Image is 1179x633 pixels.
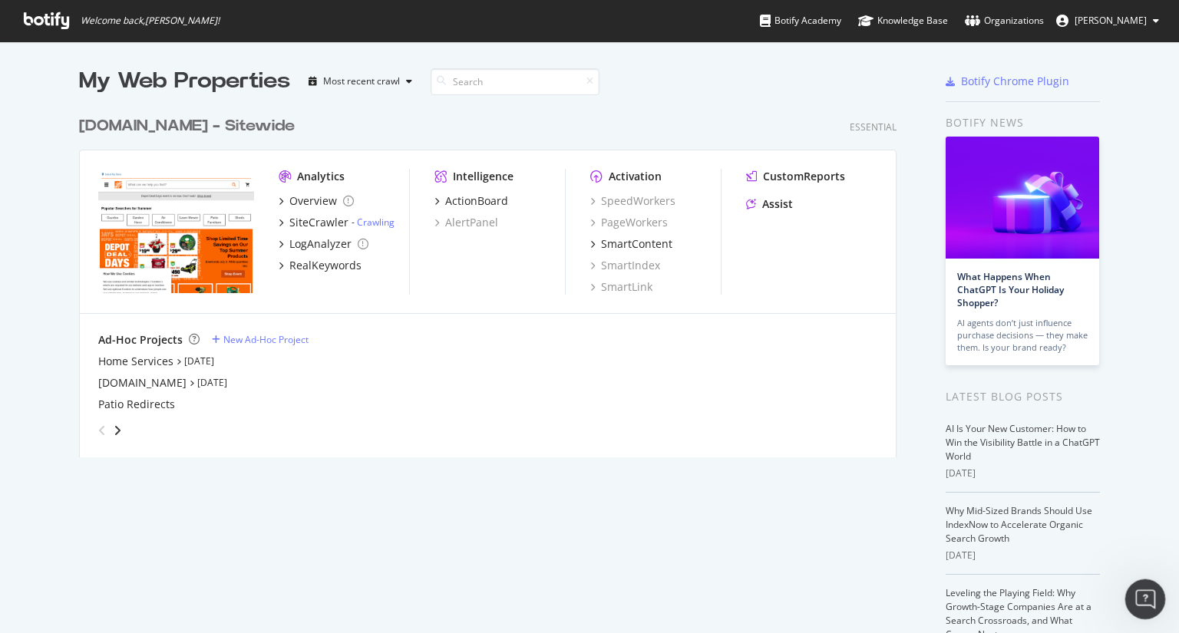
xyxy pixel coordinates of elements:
a: PageWorkers [590,215,668,230]
img: homedepot.ca [98,169,254,293]
div: ok [269,204,282,219]
div: Botify Academy [760,13,841,28]
div: [PERSON_NAME] • 37m ago [25,417,154,427]
div: Botify news [946,114,1100,131]
div: - [352,216,395,229]
button: Emoji picker [24,503,36,515]
p: Active 30m ago [74,19,153,35]
button: Gif picker [48,503,61,515]
button: go back [10,6,39,35]
div: [DATE] [946,467,1100,480]
button: Most recent crawl [302,69,418,94]
a: Why Mid-Sized Brands Should Use IndexNow to Accelerate Organic Search Growth [946,504,1092,545]
a: SiteCrawler- Crawling [279,215,395,230]
a: [DATE] [184,354,214,368]
div: Hello [PERSON_NAME], we can't use the element in the Title to distinguish URLs in the segment edi... [25,285,239,405]
div: Close [269,6,297,34]
div: Connect me with the team please [88,160,295,193]
div: [DATE] [946,549,1100,562]
img: Profile image for Jenny [46,242,61,258]
span: Eric Kamangu [1075,14,1147,27]
a: SmartContent [590,236,672,252]
a: [DOMAIN_NAME] [98,375,187,391]
div: Eric says… [12,195,295,241]
div: angle-left [92,418,112,443]
div: Organizations [965,13,1044,28]
div: No [256,38,295,72]
div: Essential [850,120,897,134]
a: Overview [279,193,354,209]
a: RealKeywords [279,258,362,273]
div: Jenny says… [12,275,295,442]
a: CustomReports [746,169,845,184]
div: Jenny says… [12,240,295,275]
div: Here is an example: [163,451,282,481]
div: Sorry it didn't work! You can try asking another way, or I can connect you with our team! 🙂 [25,93,239,138]
div: Botify Chrome Plugin [961,74,1069,89]
div: AI agents don’t just influence purchase decisions — they make them. Is your brand ready? [957,317,1088,354]
textarea: Message… [13,470,294,496]
div: ok [257,195,295,229]
div: joined the conversation [66,243,262,257]
div: Knowledge Base [858,13,948,28]
div: Assist [762,196,793,212]
div: My Web Properties [79,66,290,97]
button: Home [240,6,269,35]
a: [URL][DOMAIN_NAME] [163,467,282,479]
div: Customer Support says… [12,84,295,160]
div: LogAnalyzer [289,236,352,252]
div: Patio Redirects [98,397,175,412]
div: RealKeywords [289,258,362,273]
input: Search [431,68,599,95]
div: [DOMAIN_NAME] - Sitewide [79,115,295,137]
img: What Happens When ChatGPT Is Your Holiday Shopper? [946,137,1099,259]
a: Assist [746,196,793,212]
div: SiteCrawler [289,215,348,230]
div: Here is an example:[URL][DOMAIN_NAME] [150,442,295,490]
div: Analytics [297,169,345,184]
div: Eric says… [12,38,295,84]
div: Connect me with the team please [101,169,282,184]
div: New Ad-Hoc Project [223,333,309,346]
div: Eric says… [12,160,295,195]
a: SmartIndex [590,258,660,273]
a: AI Is Your New Customer: How to Win the Visibility Battle in a ChatGPT World [946,422,1100,463]
div: Eric says… [12,442,295,492]
a: Botify Chrome Plugin [946,74,1069,89]
a: [DOMAIN_NAME] - Sitewide [79,115,301,137]
div: Overview [289,193,337,209]
h1: [PERSON_NAME] [74,8,174,19]
iframe: Intercom live chat [1125,579,1166,620]
div: Most recent crawl [323,77,400,86]
a: What Happens When ChatGPT Is Your Holiday Shopper? [957,270,1064,309]
button: Send a message… [263,496,288,521]
div: Sorry it didn't work! You can try asking another way, or I can connect you with our team! 🙂 [12,84,252,147]
a: AlertPanel [434,215,498,230]
div: ActionBoard [445,193,508,209]
img: Profile image for Jenny [44,8,68,33]
div: SmartContent [601,236,672,252]
div: Activation [609,169,662,184]
a: LogAnalyzer [279,236,368,252]
a: SpeedWorkers [590,193,675,209]
span: Welcome back, [PERSON_NAME] ! [81,15,220,27]
a: New Ad-Hoc Project [212,333,309,346]
button: Upload attachment [73,503,85,515]
a: SmartLink [590,279,652,295]
a: Home Services [98,354,173,369]
a: [DATE] [197,376,227,389]
div: No [268,48,282,63]
b: [PERSON_NAME] [66,245,152,256]
div: grid [79,97,909,457]
a: Crawling [357,216,395,229]
div: Hello [PERSON_NAME], we can't use the element in the Title to distinguish URLs in the segment edi... [12,275,252,414]
div: CustomReports [763,169,845,184]
div: angle-right [112,423,123,438]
